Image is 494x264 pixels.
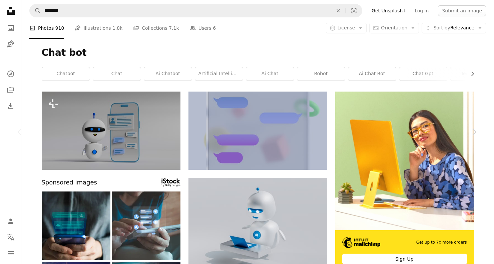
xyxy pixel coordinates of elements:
button: Submit an image [438,5,486,16]
img: a small robot is standing next to a cell phone [42,92,180,170]
span: Sort by [433,25,450,30]
a: Next [454,100,494,164]
a: a small robot is standing next to a cell phone [42,127,180,133]
a: ai chat bot [348,67,396,81]
h1: Chat bot [42,47,474,59]
button: Search Unsplash [30,4,41,17]
a: chat gpt [399,67,447,81]
span: Get up to 7x more orders [416,240,467,245]
button: Visual search [346,4,362,17]
span: 1.8k [112,24,122,32]
form: Find visuals sitewide [29,4,362,17]
a: Collections [4,83,17,97]
a: Log in / Sign up [4,215,17,228]
a: robot [297,67,345,81]
button: scroll list to the right [466,67,474,81]
span: 6 [213,24,216,32]
a: Get Unsplash+ [368,5,411,16]
a: chat [93,67,141,81]
button: Language [4,231,17,244]
img: AI Chatbot conversation assistant. Woman using online customer service with chat bot to get suppo... [112,191,180,260]
button: Orientation [369,23,419,33]
a: artificial intelligence [195,67,243,81]
span: License [338,25,355,30]
a: Collections 7.1k [133,17,179,39]
a: ai chat [246,67,294,81]
span: Relevance [433,25,474,31]
a: Illustrations 1.8k [75,17,122,39]
a: a white robot with blue eyes and a laptop [188,225,327,231]
span: Sponsored images [42,178,97,187]
a: text, icon [188,127,327,133]
span: Orientation [381,25,407,30]
button: Sort byRelevance [422,23,486,33]
a: Download History [4,99,17,113]
button: License [326,23,367,33]
a: chatbot [42,67,90,81]
img: file-1722962862010-20b14c5a0a60image [335,92,474,230]
a: ai chatbot [144,67,192,81]
img: file-1690386555781-336d1949dad1image [342,237,381,248]
a: Explore [4,67,17,81]
a: Users 6 [190,17,216,39]
button: Clear [331,4,346,17]
span: 7.1k [169,24,179,32]
button: Menu [4,247,17,260]
a: Photos [4,21,17,35]
img: Using system AI Chatbot on mobile application. Chatbot conversation, Ai Artificial Intelligence t... [42,191,110,260]
a: Log in [411,5,433,16]
img: text, icon [188,92,327,170]
a: Illustrations [4,37,17,51]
